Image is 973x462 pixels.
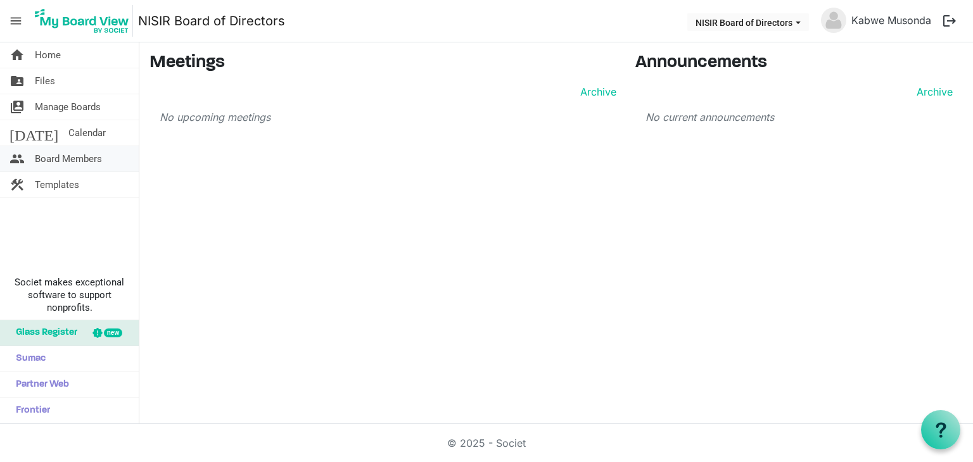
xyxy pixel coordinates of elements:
[35,94,101,120] span: Manage Boards
[104,328,122,337] div: new
[4,9,28,33] span: menu
[635,53,963,74] h3: Announcements
[149,53,616,74] h3: Meetings
[10,346,46,371] span: Sumac
[821,8,846,33] img: no-profile-picture.svg
[68,120,106,146] span: Calendar
[35,172,79,197] span: Templates
[645,109,953,125] p: No current announcements
[6,276,133,314] span: Societ makes exceptional software to support nonprofits.
[138,8,285,34] a: NISIR Board of Directors
[160,109,616,125] p: No upcoming meetings
[10,146,25,172] span: people
[35,68,55,94] span: Files
[10,94,25,120] span: switch_account
[10,398,50,423] span: Frontier
[10,172,25,197] span: construction
[31,5,138,37] a: My Board View Logo
[575,84,616,99] a: Archive
[10,120,58,146] span: [DATE]
[35,146,102,172] span: Board Members
[936,8,963,34] button: logout
[10,68,25,94] span: folder_shared
[31,5,133,37] img: My Board View Logo
[10,42,25,68] span: home
[846,8,936,33] a: Kabwe Musonda
[10,372,69,397] span: Partner Web
[447,437,526,449] a: © 2025 - Societ
[35,42,61,68] span: Home
[10,320,77,346] span: Glass Register
[912,84,953,99] a: Archive
[687,13,809,31] button: NISIR Board of Directors dropdownbutton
